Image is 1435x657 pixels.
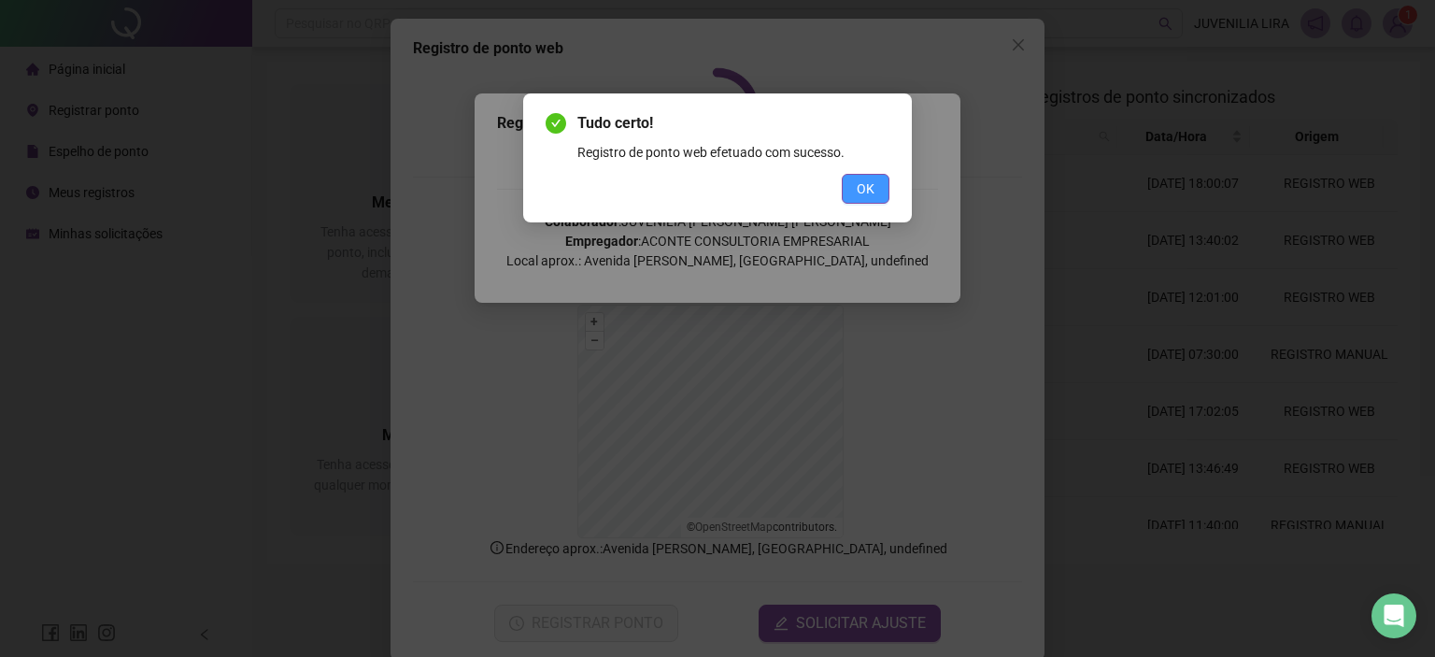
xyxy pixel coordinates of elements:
span: check-circle [546,113,566,134]
div: Open Intercom Messenger [1371,593,1416,638]
span: Tudo certo! [577,112,889,135]
div: Registro de ponto web efetuado com sucesso. [577,142,889,163]
button: OK [842,174,889,204]
span: OK [857,179,874,199]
